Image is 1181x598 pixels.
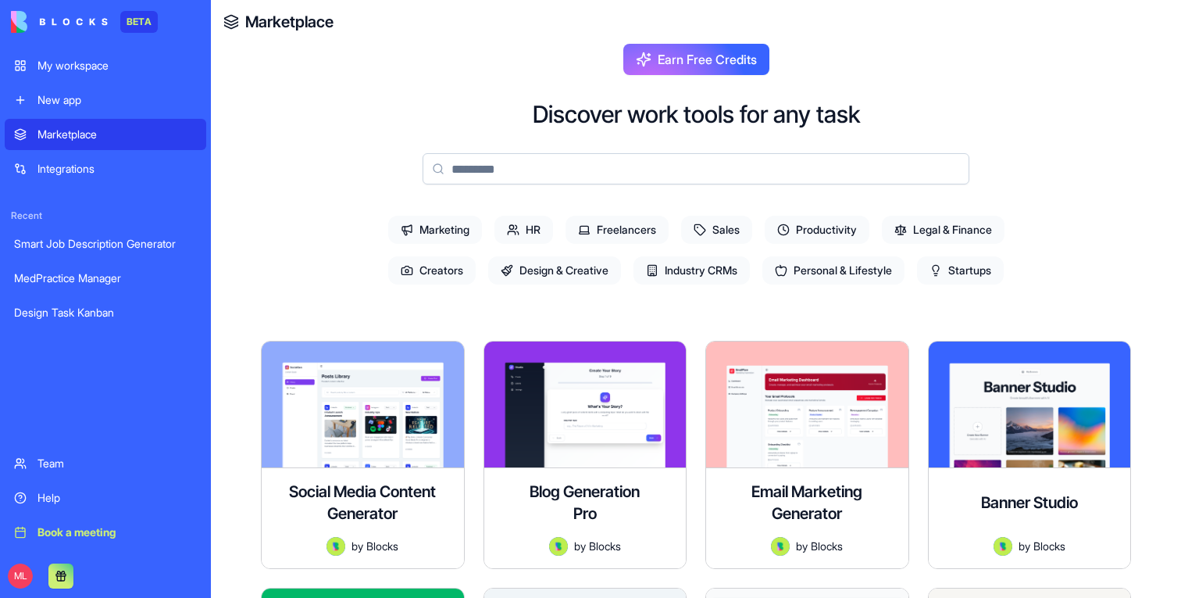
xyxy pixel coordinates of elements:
[633,256,750,285] span: Industry CRMs
[5,517,206,548] a: Book a meeting
[14,270,197,286] div: MedPractice Manager
[5,448,206,479] a: Team
[326,537,345,556] img: Avatar
[941,481,1119,525] div: Banner Studio
[494,216,553,244] span: HR
[14,236,197,252] div: Smart Job Description Generator
[37,161,197,177] div: Integrations
[705,341,909,569] a: Email Marketing GeneratorAvatarbyBlocks
[488,256,621,285] span: Design & Creative
[574,538,586,554] span: by
[765,216,869,244] span: Productivity
[811,538,843,554] span: Blocks
[5,119,206,150] a: Marketplace
[5,228,206,260] a: Smart Job Description Generator
[981,492,1078,514] h4: Banner Studio
[762,256,904,285] span: Personal & Lifestyle
[37,456,197,471] div: Team
[11,11,158,33] a: BETA
[658,50,757,69] span: Earn Free Credits
[37,490,197,506] div: Help
[917,256,1004,285] span: Startups
[5,482,206,514] a: Help
[5,297,206,328] a: Design Task Kanban
[5,209,206,222] span: Recent
[549,537,568,556] img: Avatar
[351,538,363,554] span: by
[882,216,1004,244] span: Legal & Finance
[497,481,674,525] div: Blog Generation Pro
[483,341,687,569] a: Blog Generation ProAvatarbyBlocks
[11,11,108,33] img: logo
[388,216,482,244] span: Marketing
[261,341,465,569] a: Social Media Content GeneratorAvatarbyBlocks
[8,564,33,589] span: ML
[14,305,197,320] div: Design Task Kanban
[5,84,206,116] a: New app
[5,153,206,184] a: Integrations
[928,341,1132,569] a: Banner StudioAvatarbyBlocks
[589,538,621,554] span: Blocks
[681,216,752,244] span: Sales
[623,44,769,75] button: Earn Free Credits
[245,11,334,33] a: Marketplace
[719,481,896,525] h4: Email Marketing Generator
[796,538,808,554] span: by
[37,92,197,108] div: New app
[120,11,158,33] div: BETA
[523,481,648,525] h4: Blog Generation Pro
[5,263,206,294] a: MedPractice Manager
[566,216,669,244] span: Freelancers
[1033,538,1065,554] span: Blocks
[388,256,476,285] span: Creators
[771,537,790,556] img: Avatar
[366,538,398,554] span: Blocks
[37,127,197,142] div: Marketplace
[37,525,197,540] div: Book a meeting
[994,537,1012,556] img: Avatar
[1019,538,1030,554] span: by
[37,58,197,73] div: My workspace
[274,481,451,525] h4: Social Media Content Generator
[533,100,860,128] h2: Discover work tools for any task
[5,50,206,81] a: My workspace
